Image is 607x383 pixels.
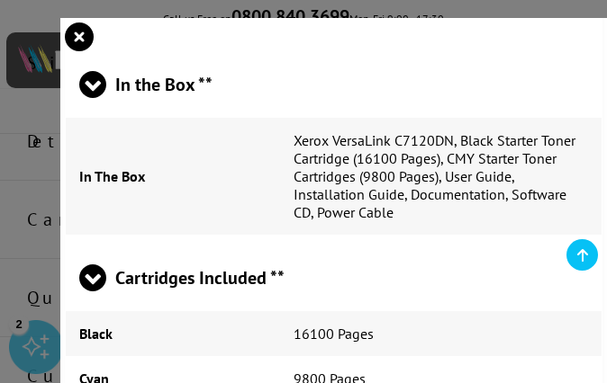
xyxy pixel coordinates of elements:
span: Cartridges Included ** [79,244,588,311]
td: Black [66,311,280,356]
span: In the Box ** [79,50,588,118]
button: close modal [65,22,94,51]
td: 16100 Pages [280,311,602,356]
td: In The Box [66,118,280,235]
td: Xerox VersaLink C7120DN, Black Starter Toner Cartridge (16100 Pages), CMY Starter Toner Cartridge... [280,118,602,235]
